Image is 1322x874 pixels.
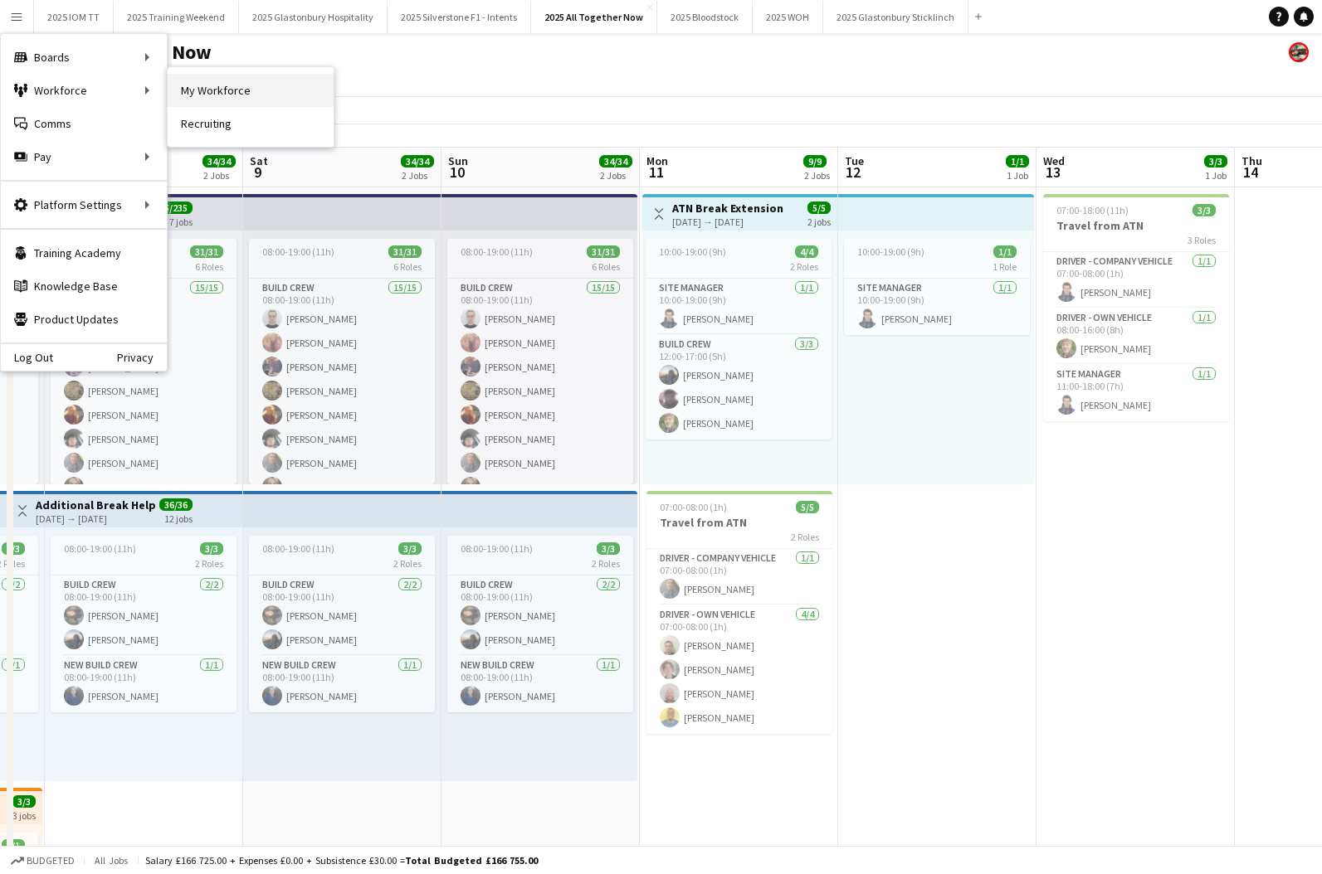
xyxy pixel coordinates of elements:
[844,239,1030,335] div: 10:00-19:00 (9h)1/11 RoleSite Manager1/110:00-19:00 (9h)[PERSON_NAME]
[401,155,434,168] span: 34/34
[447,536,633,712] app-job-card: 08:00-19:00 (11h)3/32 RolesBuild Crew2/208:00-19:00 (11h)[PERSON_NAME][PERSON_NAME]New Build Crew...
[646,153,668,168] span: Mon
[168,74,334,107] a: My Workforce
[600,169,632,182] div: 2 Jobs
[64,542,136,555] span: 08:00-19:00 (11h)
[845,153,864,168] span: Tue
[803,155,827,168] span: 9/9
[1,140,167,173] div: Pay
[660,501,727,513] span: 07:00-08:00 (1h)
[149,202,193,214] span: 235/235
[195,557,223,570] span: 2 Roles
[2,542,25,555] span: 3/3
[599,155,632,168] span: 34/34
[1188,234,1216,246] span: 3 Roles
[1,188,167,221] div: Platform Settings
[993,260,1017,273] span: 1 Role
[164,511,193,525] div: 12 jobs
[1043,365,1229,421] app-card-role: Site Manager1/111:00-18:00 (7h)[PERSON_NAME]
[804,169,830,182] div: 2 Jobs
[447,575,633,656] app-card-role: Build Crew2/208:00-19:00 (11h)[PERSON_NAME][PERSON_NAME]
[446,163,468,182] span: 10
[51,656,237,712] app-card-role: New Build Crew1/108:00-19:00 (11h)[PERSON_NAME]
[646,605,832,734] app-card-role: Driver - own vehicle4/407:00-08:00 (1h)[PERSON_NAME][PERSON_NAME][PERSON_NAME][PERSON_NAME]
[592,557,620,570] span: 2 Roles
[1205,169,1227,182] div: 1 Job
[1,236,167,269] a: Training Academy
[448,153,468,168] span: Sun
[145,854,538,867] div: Salary £166 725.00 + Expenses £0.00 + Subsistence £30.00 =
[117,351,167,364] a: Privacy
[398,542,422,555] span: 3/3
[239,1,388,33] button: 2025 Glastonbury Hospitality
[791,531,819,543] span: 2 Roles
[262,542,334,555] span: 08:00-19:00 (11h)
[1056,204,1129,216] span: 07:00-18:00 (11h)
[250,153,268,168] span: Sat
[842,163,864,182] span: 12
[262,245,334,258] span: 08:00-19:00 (11h)
[1041,163,1065,182] span: 13
[857,245,924,258] span: 10:00-19:00 (9h)
[447,656,633,712] app-card-role: New Build Crew1/108:00-19:00 (11h)[PERSON_NAME]
[51,536,237,712] app-job-card: 08:00-19:00 (11h)3/32 RolesBuild Crew2/208:00-19:00 (11h)[PERSON_NAME][PERSON_NAME]New Build Crew...
[393,260,422,273] span: 6 Roles
[823,1,968,33] button: 2025 Glastonbury Sticklinch
[190,245,223,258] span: 31/31
[402,169,433,182] div: 2 Jobs
[753,1,823,33] button: 2025 WOH
[659,245,726,258] span: 10:00-19:00 (9h)
[1239,163,1262,182] span: 14
[195,260,223,273] span: 6 Roles
[1007,169,1028,182] div: 1 Job
[114,1,239,33] button: 2025 Training Weekend
[531,1,657,33] button: 2025 All Together Now
[461,542,533,555] span: 08:00-19:00 (11h)
[1242,153,1262,168] span: Thu
[807,214,831,228] div: 2 jobs
[388,1,531,33] button: 2025 Silverstone F1 - Intents
[1043,218,1229,233] h3: Travel from ATN
[1,269,167,303] a: Knowledge Base
[1043,153,1065,168] span: Wed
[34,1,114,33] button: 2025 IOM TT
[1193,204,1216,216] span: 3/3
[587,245,620,258] span: 31/31
[249,575,435,656] app-card-role: Build Crew2/208:00-19:00 (11h)[PERSON_NAME][PERSON_NAME]
[249,279,435,672] app-card-role: Build Crew15/1508:00-19:00 (11h)[PERSON_NAME][PERSON_NAME][PERSON_NAME][PERSON_NAME][PERSON_NAME]...
[36,512,156,525] div: [DATE] → [DATE]
[249,239,435,484] app-job-card: 08:00-19:00 (11h)31/316 RolesBuild Crew15/1508:00-19:00 (11h)[PERSON_NAME][PERSON_NAME][PERSON_NA...
[249,536,435,712] app-job-card: 08:00-19:00 (11h)3/32 RolesBuild Crew2/208:00-19:00 (11h)[PERSON_NAME][PERSON_NAME]New Build Crew...
[646,239,832,439] div: 10:00-19:00 (9h)4/42 RolesSite Manager1/110:00-19:00 (9h)[PERSON_NAME]Build Crew3/312:00-17:00 (5...
[169,214,193,228] div: 7 jobs
[795,245,818,258] span: 4/4
[672,201,783,216] h3: ATN Break Extension
[796,501,819,513] span: 5/5
[203,169,235,182] div: 2 Jobs
[1043,308,1229,365] app-card-role: Driver - own vehicle1/108:00-16:00 (8h)[PERSON_NAME]
[447,239,633,484] app-job-card: 08:00-19:00 (11h)31/316 RolesBuild Crew15/1508:00-19:00 (11h)[PERSON_NAME][PERSON_NAME][PERSON_NA...
[200,542,223,555] span: 3/3
[36,498,156,512] h3: Additional Break Help
[1043,194,1229,421] app-job-card: 07:00-18:00 (11h)3/3Travel from ATN3 RolesDriver - company vehicle1/107:00-08:00 (1h)[PERSON_NAME...
[672,216,783,228] div: [DATE] → [DATE]
[1006,155,1029,168] span: 1/1
[646,491,832,734] app-job-card: 07:00-08:00 (1h)5/5Travel from ATN2 RolesDriver - company vehicle1/107:00-08:00 (1h)[PERSON_NAME]...
[646,335,832,439] app-card-role: Build Crew3/312:00-17:00 (5h)[PERSON_NAME][PERSON_NAME][PERSON_NAME]
[447,279,633,672] app-card-role: Build Crew15/1508:00-19:00 (11h)[PERSON_NAME][PERSON_NAME][PERSON_NAME][PERSON_NAME][PERSON_NAME]...
[1,303,167,336] a: Product Updates
[249,656,435,712] app-card-role: New Build Crew1/108:00-19:00 (11h)[PERSON_NAME]
[27,855,75,867] span: Budgeted
[1,41,167,74] div: Boards
[12,808,36,822] div: 3 jobs
[1,74,167,107] div: Workforce
[168,107,334,140] a: Recruiting
[646,549,832,605] app-card-role: Driver - company vehicle1/107:00-08:00 (1h)[PERSON_NAME]
[91,854,131,867] span: All jobs
[388,245,422,258] span: 31/31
